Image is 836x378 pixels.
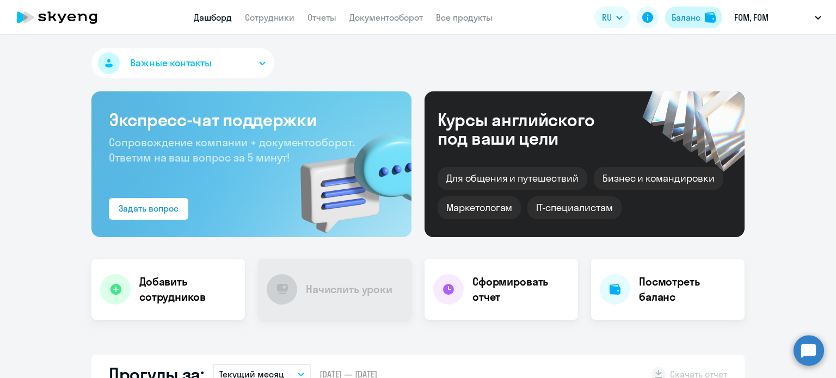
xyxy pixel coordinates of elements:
h4: Добавить сотрудников [139,274,236,305]
div: Бизнес и командировки [594,167,723,190]
div: Задать вопрос [119,202,179,215]
a: Дашборд [194,12,232,23]
a: Отчеты [308,12,336,23]
div: Курсы английского под ваши цели [438,110,624,147]
button: Важные контакты [91,48,274,78]
span: Сопровождение компании + документооборот. Ответим на ваш вопрос за 5 минут! [109,135,355,164]
h4: Начислить уроки [306,282,392,297]
div: Для общения и путешествий [438,167,587,190]
p: FOM, FOM [734,11,769,24]
div: Маркетологам [438,196,521,219]
h4: Сформировать отчет [472,274,569,305]
div: IT-специалистам [527,196,621,219]
span: Важные контакты [130,56,212,70]
img: bg-img [285,115,411,237]
button: Задать вопрос [109,198,188,220]
button: FOM, FOM [729,4,827,30]
a: Сотрудники [245,12,294,23]
h3: Экспресс-чат поддержки [109,109,394,131]
img: balance [705,12,716,23]
span: RU [602,11,612,24]
a: Все продукты [436,12,493,23]
h4: Посмотреть баланс [639,274,736,305]
button: RU [594,7,630,28]
button: Балансbalance [665,7,722,28]
a: Документооборот [349,12,423,23]
div: Баланс [672,11,700,24]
